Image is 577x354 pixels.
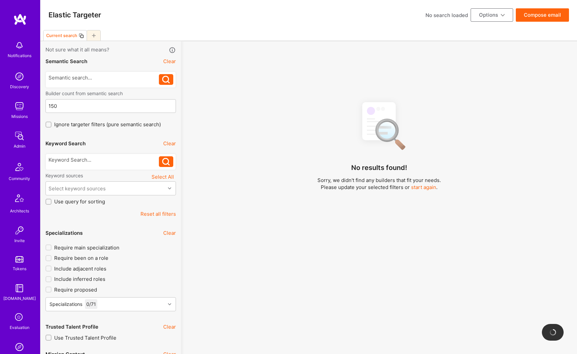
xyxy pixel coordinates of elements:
div: Missions [11,113,28,120]
div: Keyword Search [45,140,86,147]
button: Compose email [516,8,569,22]
i: icon Search [162,158,170,166]
i: icon Info [169,46,176,54]
div: No search loaded [425,12,468,19]
p: Please update your selected filters or . [317,184,441,191]
div: Specializations [50,301,82,308]
img: Invite [13,224,26,237]
img: teamwork [13,100,26,113]
div: Specializations [45,229,83,236]
img: No Results [351,96,407,155]
img: Community [11,159,27,175]
span: Use Trusted Talent Profile [54,334,116,341]
i: icon Copy [79,33,84,38]
i: icon Chevron [168,187,171,190]
span: Not sure what it all means? [45,46,109,54]
img: tokens [15,256,23,262]
i: icon Chevron [168,303,171,306]
div: Tokens [13,265,26,272]
i: icon Plus [92,34,96,37]
label: Keyword sources [45,172,83,179]
div: 0 / 71 [85,299,97,309]
img: discovery [13,70,26,83]
div: Notifications [8,52,31,59]
label: Builder count from semantic search [45,90,176,97]
img: loading [549,328,557,336]
span: Use query for sorting [54,198,105,205]
div: Invite [14,237,25,244]
button: Clear [163,58,176,65]
div: Discovery [10,83,29,90]
img: Admin Search [13,340,26,354]
img: guide book [13,282,26,295]
button: Select All [150,172,176,181]
button: start again [411,184,436,191]
div: Trusted Talent Profile [45,323,98,330]
span: Include inferred roles [54,276,105,283]
span: Require been on a role [54,254,108,261]
img: logo [13,13,27,25]
button: Options [471,8,513,22]
span: Include adjacent roles [54,265,106,272]
img: Architects [11,191,27,207]
span: Ignore targeter filters (pure semantic search) [54,121,161,128]
button: Reset all filters [140,210,176,217]
span: Require main specialization [54,244,119,251]
span: Require proposed [54,286,97,293]
i: icon ArrowDownBlack [501,13,505,17]
img: admin teamwork [13,129,26,143]
h4: No results found! [351,164,407,172]
div: [DOMAIN_NAME] [3,295,36,302]
button: Clear [163,229,176,236]
i: icon SelectionTeam [13,311,26,324]
button: Clear [163,323,176,330]
div: Semantic Search [45,58,87,65]
div: Evaluation [10,324,29,331]
div: Admin [14,143,25,150]
h3: Elastic Targeter [49,11,101,19]
img: bell [13,39,26,52]
div: Community [9,175,30,182]
div: Select keyword sources [49,185,106,192]
div: Current search [46,33,77,38]
div: Architects [10,207,29,214]
i: icon Search [162,76,170,83]
p: Sorry, we didn't find any builders that fit your needs. [317,177,441,184]
button: Clear [163,140,176,147]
